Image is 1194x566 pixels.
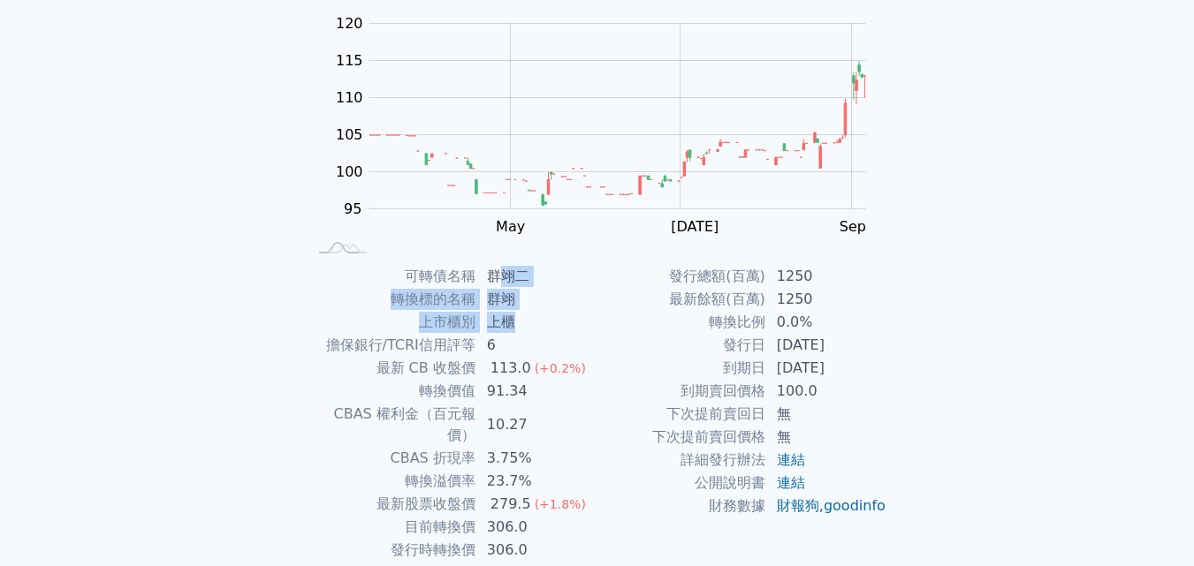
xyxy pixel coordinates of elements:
div: 113.0 [487,358,535,379]
td: 群翊二 [476,265,597,288]
td: 到期賣回價格 [597,380,766,403]
tspan: 115 [336,52,363,69]
a: 連結 [777,451,805,468]
tspan: [DATE] [671,218,719,235]
td: 下次提前賣回價格 [597,426,766,449]
tspan: Sep [840,218,866,235]
div: 279.5 [487,494,535,515]
td: 可轉債名稱 [308,265,476,288]
td: 1250 [766,265,887,288]
td: 306.0 [476,539,597,562]
td: 到期日 [597,357,766,380]
td: 轉換比例 [597,311,766,334]
td: CBAS 折現率 [308,447,476,470]
td: [DATE] [766,357,887,380]
g: Chart [327,15,893,235]
tspan: 105 [336,126,363,143]
td: 無 [766,403,887,426]
td: 0.0% [766,311,887,334]
span: (+1.8%) [535,497,586,511]
td: 306.0 [476,516,597,539]
td: 10.27 [476,403,597,447]
td: 6 [476,334,597,357]
td: 上櫃 [476,311,597,334]
tspan: 100 [336,163,363,180]
td: 100.0 [766,380,887,403]
tspan: 95 [344,200,361,217]
td: 發行總額(百萬) [597,265,766,288]
td: 轉換價值 [308,380,476,403]
a: goodinfo [824,497,886,514]
td: 最新 CB 收盤價 [308,357,476,380]
a: 財報狗 [777,497,819,514]
td: CBAS 權利金（百元報價） [308,403,476,447]
tspan: 120 [336,15,363,32]
td: 上市櫃別 [308,311,476,334]
td: 群翊 [476,288,597,311]
td: 目前轉換價 [308,516,476,539]
td: 發行日 [597,334,766,357]
tspan: May [496,218,525,235]
td: 轉換溢價率 [308,470,476,493]
td: 下次提前賣回日 [597,403,766,426]
td: 最新股票收盤價 [308,493,476,516]
td: 最新餘額(百萬) [597,288,766,311]
td: 公開說明書 [597,472,766,494]
td: 無 [766,426,887,449]
a: 連結 [777,474,805,491]
td: 擔保銀行/TCRI信用評等 [308,334,476,357]
td: , [766,494,887,517]
td: 3.75% [476,447,597,470]
tspan: 110 [336,89,363,106]
span: (+0.2%) [535,361,586,375]
td: 財務數據 [597,494,766,517]
td: 轉換標的名稱 [308,288,476,311]
td: [DATE] [766,334,887,357]
td: 詳細發行辦法 [597,449,766,472]
td: 23.7% [476,470,597,493]
td: 91.34 [476,380,597,403]
td: 發行時轉換價 [308,539,476,562]
td: 1250 [766,288,887,311]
